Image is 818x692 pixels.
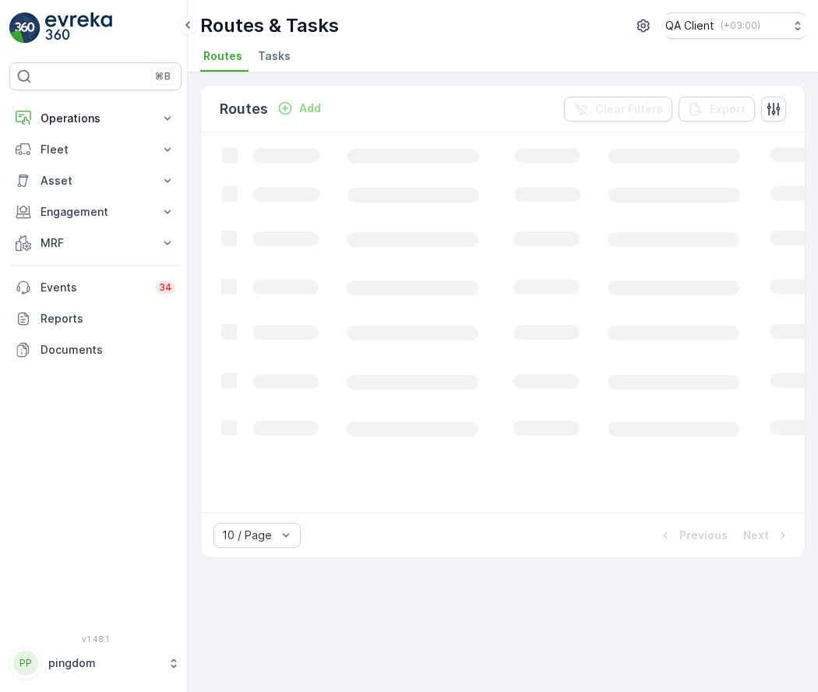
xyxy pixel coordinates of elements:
img: logo [9,12,41,44]
button: Engagement [9,196,182,228]
p: Fleet [41,142,150,157]
button: PPpingdom [9,647,182,680]
button: QA Client(+03:00) [665,12,806,39]
p: Events [41,280,146,295]
p: Add [299,101,321,116]
p: pingdom [48,655,160,671]
p: Routes & Tasks [200,13,339,38]
p: Routes [220,98,268,120]
p: Next [743,528,769,543]
p: QA Client [665,18,714,34]
button: Next [742,526,792,545]
span: v 1.48.1 [9,634,182,644]
p: Previous [679,528,728,543]
a: Reports [9,303,182,334]
p: Clear Filters [595,101,663,117]
p: Operations [41,111,150,126]
button: Clear Filters [564,97,672,122]
img: logo_light-DOdMpM7g.png [45,12,112,44]
p: Reports [41,311,175,327]
div: PP [13,651,38,676]
button: Asset [9,165,182,196]
button: Add [271,99,327,118]
button: Export [679,97,755,122]
button: Fleet [9,134,182,165]
button: MRF [9,228,182,259]
a: Documents [9,334,182,365]
button: Previous [656,526,729,545]
p: ( +03:00 ) [721,19,760,32]
p: Export [710,101,746,117]
p: 34 [159,281,172,294]
button: Operations [9,103,182,134]
p: ⌘B [155,70,171,83]
p: Engagement [41,204,150,220]
p: MRF [41,235,150,251]
span: Tasks [258,48,291,64]
a: Events34 [9,272,182,303]
p: Documents [41,342,175,358]
p: Asset [41,173,150,189]
span: Routes [203,48,242,64]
